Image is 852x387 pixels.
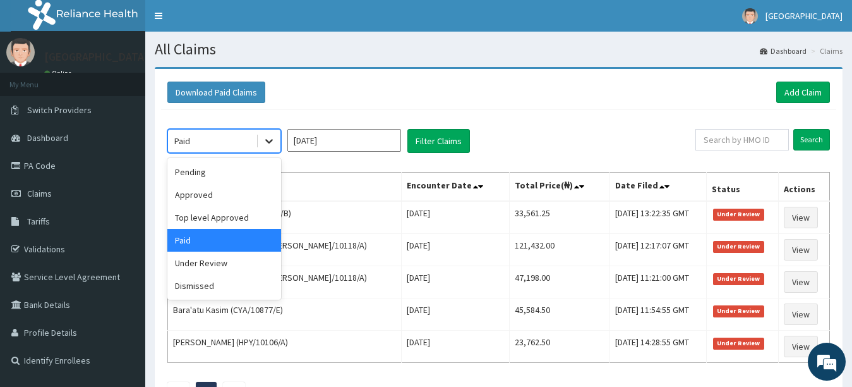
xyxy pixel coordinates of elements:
[713,273,764,285] span: Under Review
[510,173,610,202] th: Total Price(₦)
[610,234,707,266] td: [DATE] 12:17:07 GMT
[510,266,610,298] td: 47,198.00
[44,51,148,63] p: [GEOGRAPHIC_DATA]
[168,331,402,363] td: [PERSON_NAME] (HPY/10106/A)
[778,173,829,202] th: Actions
[784,336,818,357] a: View
[402,201,510,234] td: [DATE]
[6,255,241,299] textarea: Type your message and hit 'Enter'
[27,188,52,199] span: Claims
[168,201,402,234] td: [PERSON_NAME] (NPM/10149/B)
[793,129,830,150] input: Search
[27,104,92,116] span: Switch Providers
[73,114,174,242] span: We're online!
[760,46,807,56] a: Dashboard
[713,241,764,252] span: Under Review
[695,129,789,150] input: Search by HMO ID
[510,298,610,331] td: 45,584.50
[707,173,779,202] th: Status
[174,135,190,147] div: Paid
[784,207,818,228] a: View
[610,201,707,234] td: [DATE] 13:22:35 GMT
[610,298,707,331] td: [DATE] 11:54:55 GMT
[168,234,402,266] td: FAVOUR [PERSON_NAME] ([PERSON_NAME]/10118/A)
[510,331,610,363] td: 23,762.50
[207,6,237,37] div: Minimize live chat window
[155,41,843,58] h1: All Claims
[168,173,402,202] th: Name
[402,331,510,363] td: [DATE]
[610,331,707,363] td: [DATE] 14:28:55 GMT
[287,129,401,152] input: Select Month and Year
[402,234,510,266] td: [DATE]
[167,229,281,252] div: Paid
[713,338,764,349] span: Under Review
[66,71,212,87] div: Chat with us now
[6,38,35,66] img: User Image
[784,239,818,261] a: View
[27,216,50,227] span: Tariffs
[784,271,818,293] a: View
[742,8,758,24] img: User Image
[610,266,707,298] td: [DATE] 11:21:00 GMT
[167,161,281,183] div: Pending
[27,132,68,144] span: Dashboard
[402,298,510,331] td: [DATE]
[167,252,281,274] div: Under Review
[168,266,402,298] td: FAVOUR [PERSON_NAME] ([PERSON_NAME]/10118/A)
[168,298,402,331] td: Bara'atu Kasim (CYA/10877/E)
[776,82,830,103] a: Add Claim
[44,69,75,78] a: Online
[167,183,281,206] div: Approved
[167,82,265,103] button: Download Paid Claims
[713,305,764,317] span: Under Review
[765,10,843,21] span: [GEOGRAPHIC_DATA]
[167,206,281,229] div: Top level Approved
[167,274,281,297] div: Dismissed
[610,173,707,202] th: Date Filed
[808,46,843,56] li: Claims
[23,63,51,95] img: d_794563401_company_1708531726252_794563401
[713,209,764,220] span: Under Review
[407,129,470,153] button: Filter Claims
[510,201,610,234] td: 33,561.25
[510,234,610,266] td: 121,432.00
[402,173,510,202] th: Encounter Date
[784,304,818,325] a: View
[402,266,510,298] td: [DATE]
